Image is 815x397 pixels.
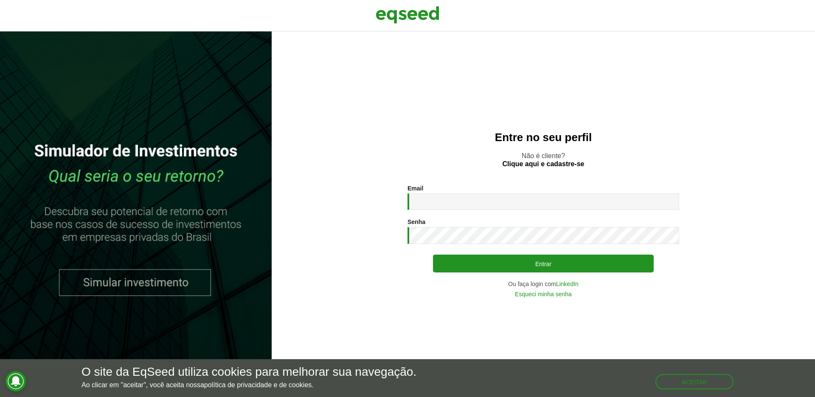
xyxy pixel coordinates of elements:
a: Clique aqui e cadastre-se [503,161,585,167]
a: política de privacidade e de cookies [204,382,312,388]
button: Aceitar [655,374,733,389]
p: Não é cliente? [289,152,798,168]
a: Esqueci minha senha [515,291,572,297]
button: Entrar [433,255,654,272]
label: Senha [407,219,425,225]
label: Email [407,185,423,191]
img: EqSeed Logo [376,4,439,26]
h2: Entre no seu perfil [289,131,798,144]
h5: O site da EqSeed utiliza cookies para melhorar sua navegação. [81,366,416,379]
a: LinkedIn [556,281,579,287]
p: Ao clicar em "aceitar", você aceita nossa . [81,381,416,389]
div: Ou faça login com [407,281,679,287]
